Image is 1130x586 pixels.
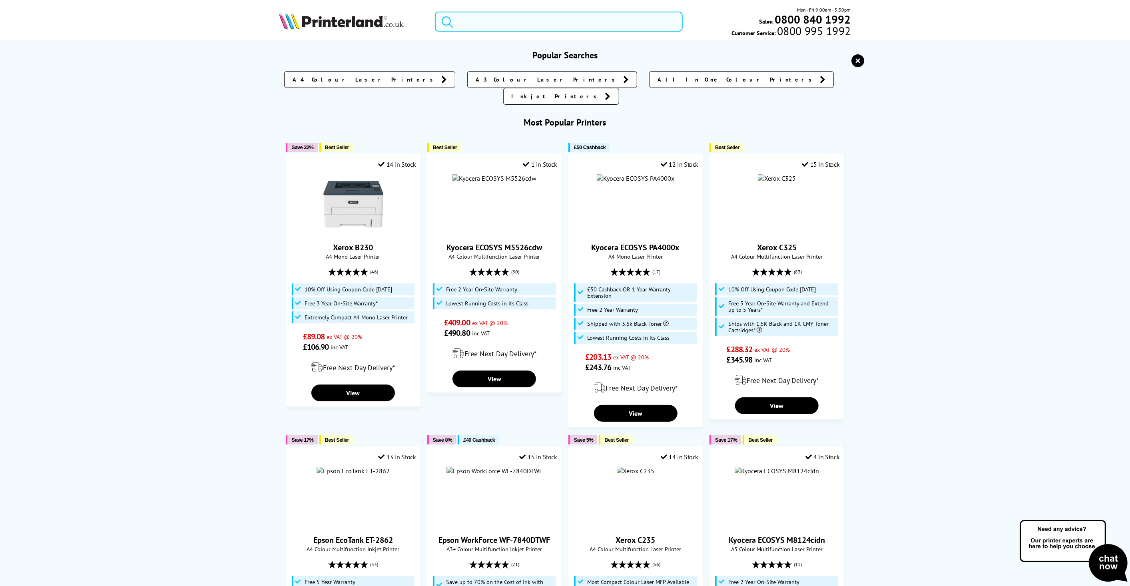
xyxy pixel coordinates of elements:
span: Lowest Running Costs in its Class [446,300,528,307]
button: Best Seller [743,435,777,444]
span: Customer Service: [731,27,851,37]
h3: Popular Searches [279,50,851,61]
span: £345.98 [727,355,753,365]
h3: Most Popular Printers [279,117,851,128]
span: (17) [653,264,661,279]
span: Free 2 Year On-Site Warranty [446,286,517,293]
button: Save 8% [427,435,456,444]
span: Save 17% [715,437,737,443]
span: A4 Colour Multifunction Laser Printer [432,253,557,260]
span: Save 17% [291,437,313,443]
span: A3 Colour Laser Printers [476,76,619,84]
span: (56) [653,557,661,572]
a: Xerox B230 [333,242,373,253]
div: modal_delivery [714,369,839,391]
span: inc VAT [613,364,631,371]
span: Inkjet Printers [512,92,601,100]
span: inc VAT [331,343,349,351]
span: (33) [370,557,378,572]
span: 10% Off Using Coupon Code [DATE] [305,286,393,293]
span: A4 Mono Laser Printer [290,253,416,260]
img: Xerox C235 [617,467,655,475]
span: £106.90 [303,342,329,352]
a: 0800 840 1992 [774,16,851,23]
img: Xerox B230 [323,174,383,234]
a: Epson EcoTank ET-2862 [313,535,393,545]
a: Kyocera ECOSYS PA4000x [592,242,680,253]
span: 0800 995 1992 [776,27,851,35]
a: View [735,397,819,414]
span: inc VAT [754,356,772,364]
span: £50 Cashback OR 1 Year Warranty Extension [587,286,695,299]
button: £40 Cashback [458,435,499,444]
a: Kyocera ECOSYS M5526cdw [446,242,542,253]
span: A4 Colour Multifunction Laser Printer [573,545,698,553]
span: Lowest Running Costs in its Class [587,335,670,341]
button: Save 5% [568,435,597,444]
a: View [594,405,678,422]
img: Kyocera ECOSYS M8124cidn [735,467,819,475]
a: Kyocera ECOSYS PA4000x [597,174,674,182]
span: A3 Colour Multifunction Laser Printer [714,545,839,553]
span: £89.08 [303,331,325,342]
span: £203.13 [585,352,611,362]
span: £288.32 [727,344,753,355]
a: View [311,385,395,401]
b: 0800 840 1992 [775,12,851,27]
span: A4 Mono Laser Printer [573,253,698,260]
a: Xerox C325 [757,242,797,253]
a: View [452,371,536,387]
span: A4 Colour Laser Printers [293,76,437,84]
span: Free 5 Year Warranty [305,579,356,585]
img: Epson EcoTank ET-2862 [317,467,390,475]
a: Epson WorkForce WF-7840DTWF [438,535,550,545]
span: inc VAT [472,329,490,337]
span: Best Seller [604,437,629,443]
span: Shipped with 3.6k Black Toner [587,321,669,327]
span: Free 2 Year On-Site Warranty [728,579,799,585]
span: £409.00 [444,317,470,328]
button: Save 17% [709,435,741,444]
img: Epson WorkForce WF-7840DTWF [446,467,542,475]
div: 15 In Stock [802,160,839,168]
img: Xerox C325 [758,174,796,182]
a: Printerland Logo [279,12,425,31]
span: Best Seller [325,144,349,150]
span: Best Seller [748,437,773,443]
div: 13 In Stock [378,453,416,461]
span: £243.76 [585,362,611,373]
input: Search product or brand [435,12,683,32]
div: 14 In Stock [661,453,698,461]
span: (21) [511,557,519,572]
div: modal_delivery [432,342,557,365]
span: Best Seller [325,437,349,443]
span: ex VAT @ 20% [613,353,649,361]
span: A3+ Colour Multifunction Inkjet Printer [432,545,557,553]
span: Free 2 Year Warranty [587,307,638,313]
div: 14 In Stock [378,160,416,168]
button: Best Seller [427,143,461,152]
img: Open Live Chat window [1018,519,1130,584]
a: Xerox B230 [323,228,383,236]
span: Ships with 1.5K Black and 1K CMY Toner Cartridges* [728,321,836,333]
span: Sales: [759,18,774,25]
span: Free 3 Year On-Site Warranty* [305,300,378,307]
span: Best Seller [715,144,739,150]
span: ex VAT @ 20% [327,333,362,341]
span: Save 32% [291,144,313,150]
button: Save 17% [286,435,317,444]
a: A4 Colour Laser Printers [284,71,455,88]
span: Most Compact Colour Laser MFP Available [587,579,689,585]
span: A4 Colour Multifunction Laser Printer [714,253,839,260]
button: Best Seller [709,143,743,152]
span: (11) [794,557,802,572]
button: Save 32% [286,143,317,152]
div: 15 In Stock [520,453,557,461]
div: modal_delivery [290,356,416,379]
a: Kyocera ECOSYS M8124cidn [729,535,825,545]
button: Best Seller [319,435,353,444]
